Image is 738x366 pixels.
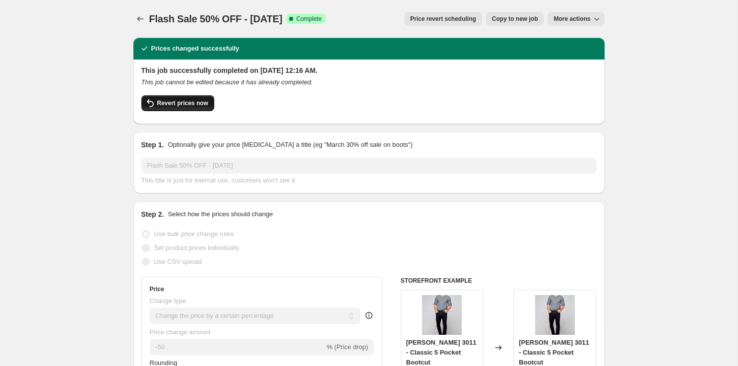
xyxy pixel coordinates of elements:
[492,15,538,23] span: Copy to new job
[157,99,208,107] span: Revert prices now
[486,12,544,26] button: Copy to new job
[141,209,164,219] h2: Step 2.
[150,297,186,305] span: Change type
[141,95,214,111] button: Revert prices now
[168,209,273,219] p: Select how the prices should change
[141,65,597,75] h2: This job successfully completed on [DATE] 12:16 AM.
[150,339,325,355] input: -15
[149,13,283,24] span: Flash Sale 50% OFF - [DATE]
[141,78,313,86] i: This job cannot be edited because it has already completed.
[553,15,590,23] span: More actions
[150,285,164,293] h3: Price
[548,12,604,26] button: More actions
[422,295,462,335] img: BH-3011-BLX-2986_72dpi_80x.jpg
[296,15,321,23] span: Complete
[141,177,295,184] span: This title is just for internal use, customers won't see it
[364,310,374,320] div: help
[154,244,240,251] span: Set product prices individually
[133,12,147,26] button: Price change jobs
[410,15,476,23] span: Price revert scheduling
[401,277,597,285] h6: STOREFRONT EXAMPLE
[327,343,368,351] span: % (Price drop)
[150,328,211,336] span: Price change amount
[168,140,412,150] p: Optionally give your price [MEDICAL_DATA] a title (eg "March 30% off sale on boots")
[151,44,240,54] h2: Prices changed successfully
[535,295,575,335] img: BH-3011-BLX-2986_72dpi_80x.jpg
[141,140,164,150] h2: Step 1.
[154,258,202,265] span: Use CSV upload
[154,230,234,238] span: Use bulk price change rules
[404,12,482,26] button: Price revert scheduling
[141,158,597,174] input: 30% off holiday sale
